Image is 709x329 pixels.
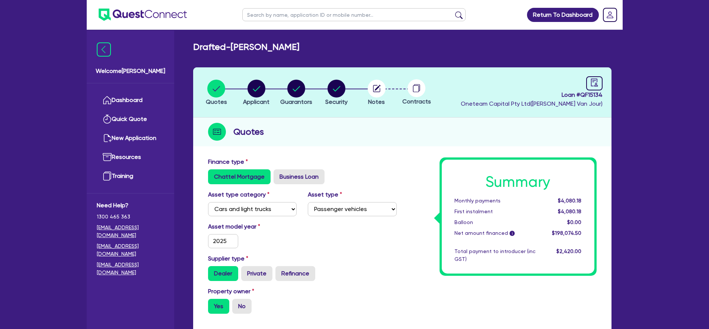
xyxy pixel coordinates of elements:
button: Guarantors [280,79,313,107]
h2: Quotes [233,125,264,138]
img: quest-connect-logo-blue [99,9,187,21]
span: audit [590,79,598,87]
label: Business Loan [274,169,325,184]
a: [EMAIL_ADDRESS][DOMAIN_NAME] [97,242,164,258]
h1: Summary [454,173,582,191]
label: Private [241,266,272,281]
button: Applicant [243,79,270,107]
label: Asset type [308,190,342,199]
button: Quotes [205,79,227,107]
span: Guarantors [280,98,312,105]
label: Chattel Mortgage [208,169,271,184]
label: Asset model year [202,222,303,231]
span: $0.00 [567,219,581,225]
button: Security [325,79,348,107]
span: $198,074.50 [552,230,581,236]
img: step-icon [208,123,226,141]
span: i [510,231,515,236]
a: [EMAIL_ADDRESS][DOMAIN_NAME] [97,224,164,239]
span: $4,080.18 [558,208,581,214]
img: training [103,172,112,181]
a: Dashboard [97,91,164,110]
label: Finance type [208,157,248,166]
a: Training [97,167,164,186]
div: Balloon [449,218,541,226]
a: Quick Quote [97,110,164,129]
div: Total payment to introducer (inc GST) [449,247,541,263]
span: Need Help? [97,201,164,210]
a: Return To Dashboard [527,8,599,22]
span: Applicant [243,98,269,105]
span: 1300 465 363 [97,213,164,221]
span: Security [325,98,348,105]
span: $2,420.00 [556,248,581,254]
label: Asset type category [208,190,269,199]
div: Net amount financed [449,229,541,237]
label: Yes [208,299,229,314]
span: Quotes [206,98,227,105]
a: Dropdown toggle [600,5,620,25]
img: new-application [103,134,112,143]
div: First instalment [449,208,541,215]
label: Dealer [208,266,238,281]
button: Notes [367,79,386,107]
input: Search by name, application ID or mobile number... [242,8,466,21]
label: Supplier type [208,254,248,263]
a: New Application [97,129,164,148]
img: quick-quote [103,115,112,124]
span: Welcome [PERSON_NAME] [96,67,165,76]
h2: Drafted - [PERSON_NAME] [193,42,299,52]
a: [EMAIL_ADDRESS][DOMAIN_NAME] [97,261,164,277]
label: No [232,299,252,314]
span: Loan # QF15134 [461,90,603,99]
span: Oneteam Capital Pty Ltd ( [PERSON_NAME] Van Jour ) [461,100,603,107]
span: $4,080.18 [558,198,581,204]
span: Notes [368,98,385,105]
img: icon-menu-close [97,42,111,57]
label: Refinance [275,266,315,281]
label: Property owner [208,287,254,296]
a: audit [586,76,603,90]
a: Resources [97,148,164,167]
span: Contracts [402,98,431,105]
div: Monthly payments [449,197,541,205]
img: resources [103,153,112,162]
